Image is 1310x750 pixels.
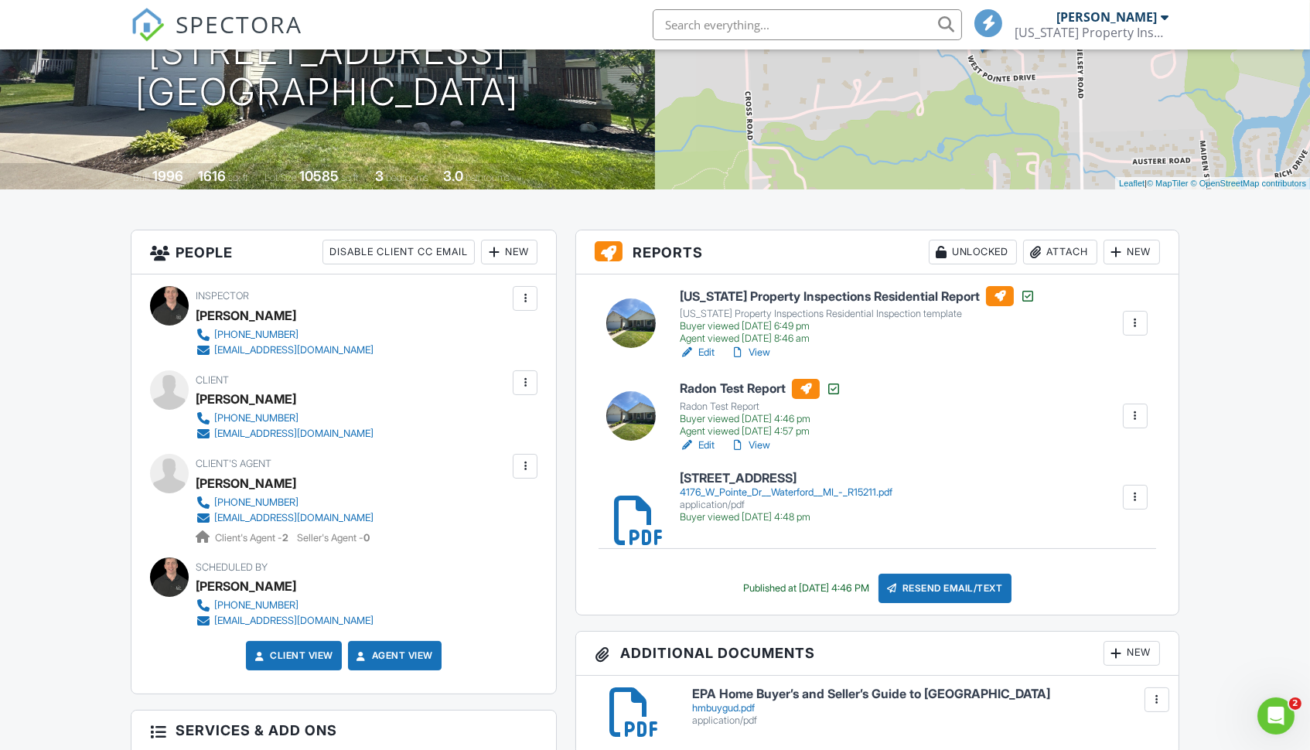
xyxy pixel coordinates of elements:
[297,532,370,544] span: Seller's Agent -
[214,599,299,612] div: [PHONE_NUMBER]
[214,512,374,524] div: [EMAIL_ADDRESS][DOMAIN_NAME]
[1015,25,1169,40] div: Michigan Property Inspections
[196,574,296,598] div: [PERSON_NAME]
[1289,697,1301,710] span: 2
[653,9,962,40] input: Search everything...
[136,31,520,113] h1: [STREET_ADDRESS] [GEOGRAPHIC_DATA]
[264,172,297,183] span: Lot Size
[680,511,892,523] div: Buyer viewed [DATE] 4:48 pm
[196,327,374,343] a: [PHONE_NUMBER]
[152,168,183,184] div: 1996
[214,428,374,440] div: [EMAIL_ADDRESS][DOMAIN_NAME]
[730,345,770,360] a: View
[680,413,841,425] div: Buyer viewed [DATE] 4:46 pm
[375,168,384,184] div: 3
[680,486,892,499] div: 4176_W_Pointe_Dr__Waterford__MI_-_R15211.pdf
[576,632,1179,676] h3: Additional Documents
[680,286,1035,306] h6: [US_STATE] Property Inspections Residential Report
[1104,641,1160,666] div: New
[299,168,339,184] div: 10585
[680,472,892,523] a: [STREET_ADDRESS] 4176_W_Pointe_Dr__Waterford__MI_-_R15211.pdf application/pdf Buyer viewed [DATE]...
[131,230,556,274] h3: People
[680,379,841,399] h6: Radon Test Report
[692,687,1160,727] a: EPA Home Buyer’s and Seller’s Guide to [GEOGRAPHIC_DATA] hmbuygud.pdf application/pdf
[680,425,841,438] div: Agent viewed [DATE] 4:57 pm
[196,343,374,358] a: [EMAIL_ADDRESS][DOMAIN_NAME]
[214,496,299,509] div: [PHONE_NUMBER]
[196,495,374,510] a: [PHONE_NUMBER]
[929,240,1017,264] div: Unlocked
[1104,240,1160,264] div: New
[131,8,165,42] img: The Best Home Inspection Software - Spectora
[680,438,715,453] a: Edit
[1147,179,1189,188] a: © MapTiler
[214,412,299,424] div: [PHONE_NUMBER]
[214,329,299,341] div: [PHONE_NUMBER]
[196,598,374,613] a: [PHONE_NUMBER]
[196,290,249,302] span: Inspector
[680,472,892,486] h6: [STREET_ADDRESS]
[176,8,302,40] span: SPECTORA
[196,426,374,441] a: [EMAIL_ADDRESS][DOMAIN_NAME]
[196,458,271,469] span: Client's Agent
[228,172,250,183] span: sq. ft.
[251,648,333,663] a: Client View
[1023,240,1097,264] div: Attach
[576,230,1179,274] h3: Reports
[386,172,428,183] span: bedrooms
[730,438,770,453] a: View
[196,387,296,411] div: [PERSON_NAME]
[680,332,1035,345] div: Agent viewed [DATE] 8:46 am
[131,21,302,53] a: SPECTORA
[1119,179,1145,188] a: Leaflet
[692,714,1160,727] div: application/pdf
[363,532,370,544] strong: 0
[215,532,291,544] span: Client's Agent -
[282,532,288,544] strong: 2
[214,344,374,356] div: [EMAIL_ADDRESS][DOMAIN_NAME]
[1115,177,1310,190] div: |
[743,582,869,595] div: Published at [DATE] 4:46 PM
[198,168,226,184] div: 1616
[196,561,268,573] span: Scheduled By
[481,240,537,264] div: New
[196,304,296,327] div: [PERSON_NAME]
[1057,9,1158,25] div: [PERSON_NAME]
[1191,179,1306,188] a: © OpenStreetMap contributors
[680,499,892,511] div: application/pdf
[322,240,475,264] div: Disable Client CC Email
[353,648,433,663] a: Agent View
[341,172,360,183] span: sq.ft.
[680,345,715,360] a: Edit
[680,308,1035,320] div: [US_STATE] Property Inspections Residential Inspection template
[466,172,510,183] span: bathrooms
[692,702,1160,714] div: hmbuygud.pdf
[196,613,374,629] a: [EMAIL_ADDRESS][DOMAIN_NAME]
[196,472,296,495] a: [PERSON_NAME]
[196,411,374,426] a: [PHONE_NUMBER]
[680,320,1035,332] div: Buyer viewed [DATE] 6:49 pm
[680,401,841,413] div: Radon Test Report
[443,168,463,184] div: 3.0
[133,172,150,183] span: Built
[680,286,1035,345] a: [US_STATE] Property Inspections Residential Report [US_STATE] Property Inspections Residential In...
[214,615,374,627] div: [EMAIL_ADDRESS][DOMAIN_NAME]
[878,574,1011,603] div: Resend Email/Text
[680,379,841,438] a: Radon Test Report Radon Test Report Buyer viewed [DATE] 4:46 pm Agent viewed [DATE] 4:57 pm
[692,687,1160,701] h6: EPA Home Buyer’s and Seller’s Guide to [GEOGRAPHIC_DATA]
[196,510,374,526] a: [EMAIL_ADDRESS][DOMAIN_NAME]
[196,374,229,386] span: Client
[1257,697,1295,735] iframe: Intercom live chat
